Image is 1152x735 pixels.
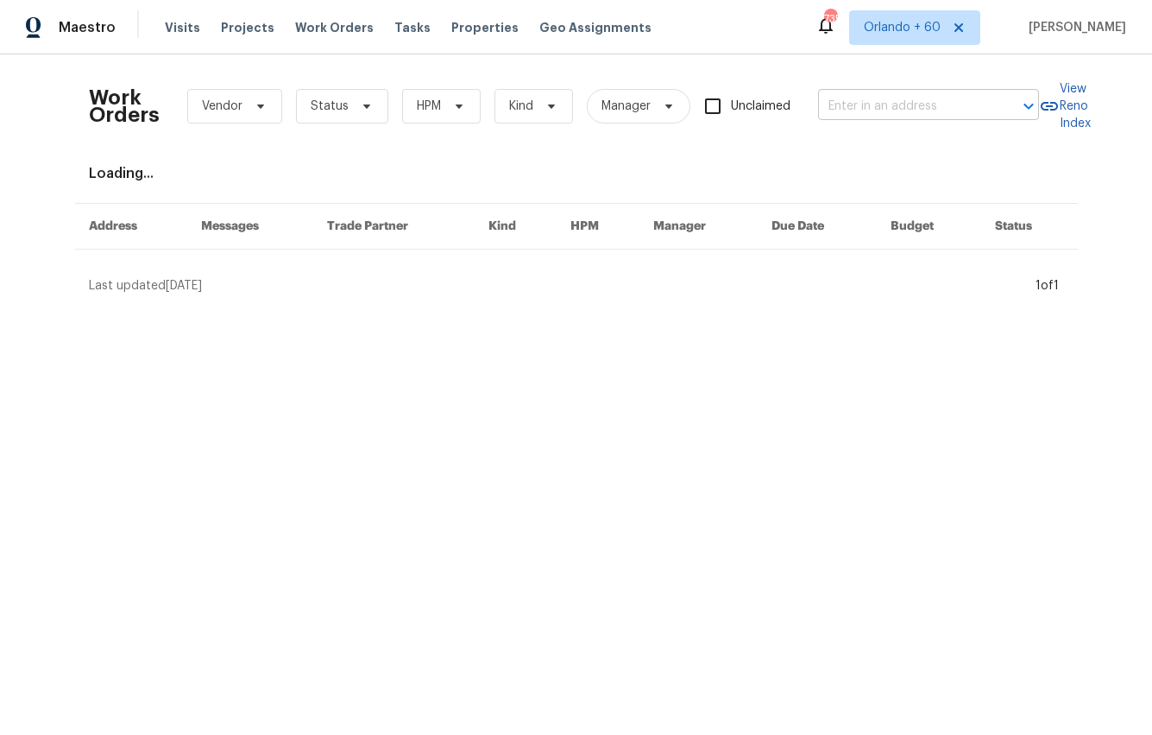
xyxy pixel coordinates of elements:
span: Vendor [202,98,242,115]
span: Maestro [59,19,116,36]
span: Work Orders [295,19,374,36]
th: Status [981,204,1077,250]
input: Enter in an address [818,93,991,120]
span: Properties [451,19,519,36]
span: HPM [417,98,441,115]
div: 1 of 1 [1036,277,1059,295]
span: Manager [601,98,651,115]
h2: Work Orders [89,89,160,124]
div: Loading... [89,165,1064,182]
th: Kind [475,204,557,250]
span: Orlando + 60 [864,19,941,36]
span: Geo Assignments [539,19,652,36]
button: Open [1017,94,1041,118]
th: HPM [557,204,639,250]
div: 735 [824,10,836,28]
span: Visits [165,19,200,36]
span: Unclaimed [731,98,790,116]
th: Budget [877,204,981,250]
span: Projects [221,19,274,36]
span: Status [311,98,349,115]
span: [DATE] [166,280,202,292]
a: View Reno Index [1039,80,1091,132]
th: Messages [187,204,314,250]
th: Manager [639,204,759,250]
div: Last updated [89,277,1030,295]
th: Address [75,204,187,250]
th: Due Date [758,204,877,250]
span: [PERSON_NAME] [1022,19,1126,36]
span: Kind [509,98,533,115]
th: Trade Partner [313,204,475,250]
span: Tasks [394,22,431,34]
